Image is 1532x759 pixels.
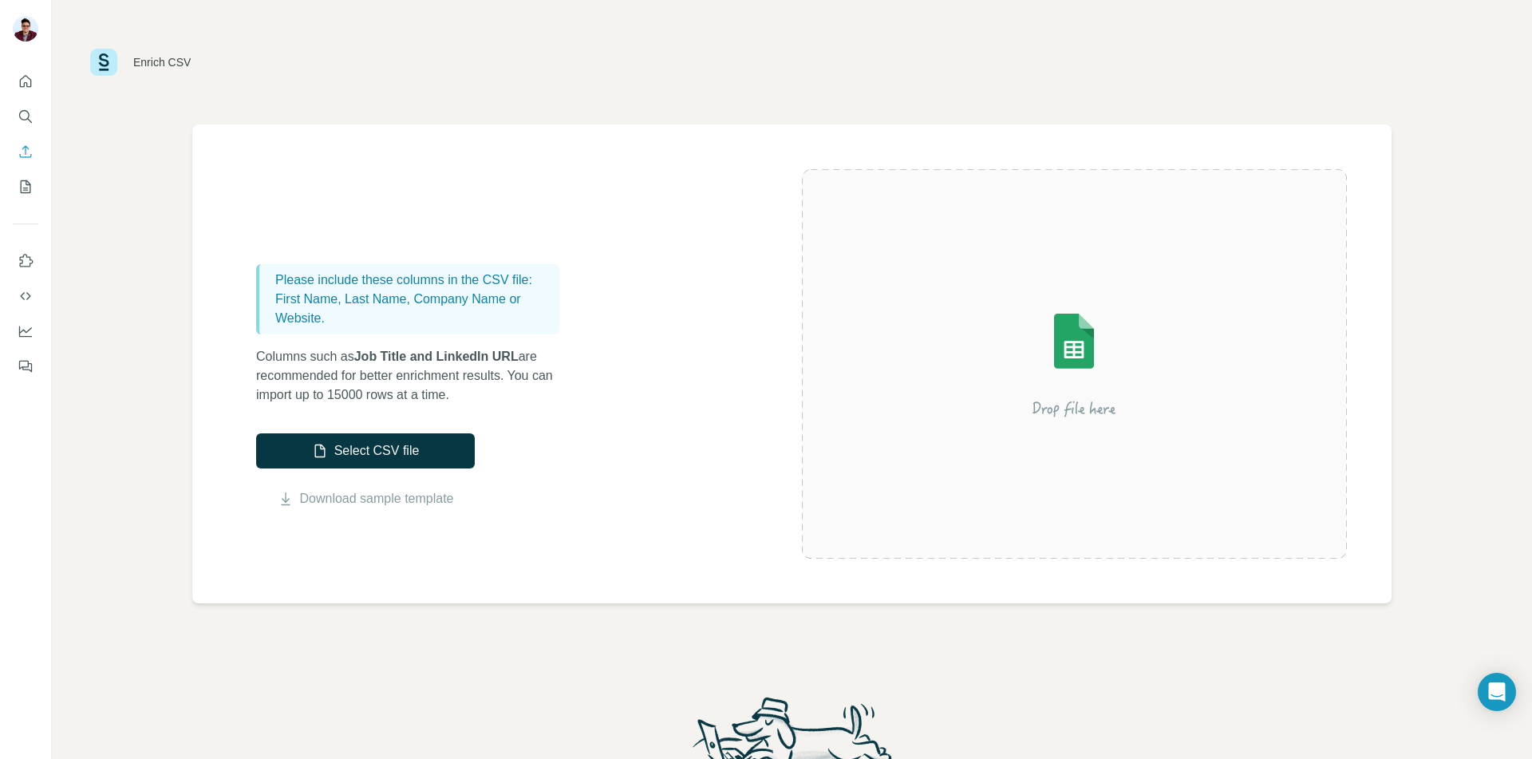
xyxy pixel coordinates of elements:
[256,219,575,245] h3: Import list of people
[13,317,38,346] button: Dashboard
[13,352,38,381] button: Feedback
[90,49,117,76] img: Surfe Logo
[275,271,553,290] p: Please include these columns in the CSV file:
[300,489,454,508] a: Download sample template
[256,489,475,508] button: Download sample template
[256,347,575,405] p: Columns such as are recommended for better enrichment results. You can import up to 15000 rows at...
[930,268,1218,460] img: Surfe Illustration - Drop file here or select below
[13,102,38,131] button: Search
[13,67,38,96] button: Quick start
[256,433,475,468] button: Select CSV file
[275,290,553,328] p: First Name, Last Name, Company Name or Website.
[13,282,38,310] button: Use Surfe API
[354,350,519,363] span: Job Title and LinkedIn URL
[13,172,38,201] button: My lists
[13,247,38,275] button: Use Surfe on LinkedIn
[13,137,38,166] button: Enrich CSV
[13,16,38,42] img: Avatar
[133,54,191,70] div: Enrich CSV
[1478,673,1516,711] div: Open Intercom Messenger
